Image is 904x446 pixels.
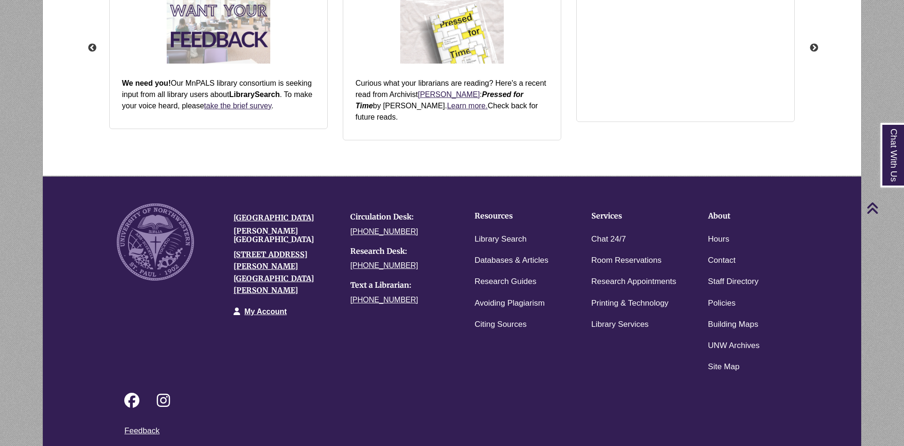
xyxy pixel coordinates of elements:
i: Follow on Instagram [157,393,170,408]
a: Citing Sources [475,318,527,332]
h4: About [708,212,796,220]
h4: Text a Librarian: [350,281,453,290]
a: Library Search [475,233,527,246]
a: [STREET_ADDRESS][PERSON_NAME][GEOGRAPHIC_DATA][PERSON_NAME] [234,250,314,295]
a: Site Map [708,360,740,374]
a: Staff Directory [708,275,759,289]
a: [PHONE_NUMBER] [350,261,418,269]
p: Our MnPALS library consortium is seeking input from all library users about . To make your voice ... [122,78,315,112]
a: take the brief survey [204,102,271,110]
p: Curious what your librarians are reading? Here's a recent read from Archivist : by [PERSON_NAME].... [355,78,549,123]
a: Contact [708,254,736,268]
img: UNW seal [117,203,194,280]
a: [PHONE_NUMBER] [350,227,418,235]
a: Research Guides [475,275,536,289]
a: Avoiding Plagiarism [475,297,545,310]
a: Databases & Articles [475,254,549,268]
a: Policies [708,297,736,310]
a: UNW Archives [708,339,760,353]
a: Library Services [591,318,649,332]
a: Chat 24/7 [591,233,626,246]
a: My Account [244,308,287,316]
a: Back to Top [866,202,902,214]
button: Next [809,43,819,53]
a: Learn more. [447,102,487,110]
a: Room Reservations [591,254,662,268]
h4: Resources [475,212,562,220]
a: Feedback [124,426,160,435]
a: [PERSON_NAME] [418,90,480,98]
a: Research Appointments [591,275,677,289]
button: Previous [88,43,97,53]
a: [GEOGRAPHIC_DATA] [234,213,314,222]
h4: Research Desk: [350,247,453,256]
a: Building Maps [708,318,759,332]
h4: Services [591,212,679,220]
h4: Circulation Desk: [350,213,453,221]
strong: We need you! [122,79,171,87]
a: Hours [708,233,729,246]
a: [PHONE_NUMBER] [350,296,418,304]
strong: Pressed for Time [355,90,524,110]
h4: [PERSON_NAME][GEOGRAPHIC_DATA] [234,227,336,243]
a: Printing & Technology [591,297,669,310]
strong: LibrarySearch [229,90,280,98]
i: Follow on Facebook [124,393,139,408]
